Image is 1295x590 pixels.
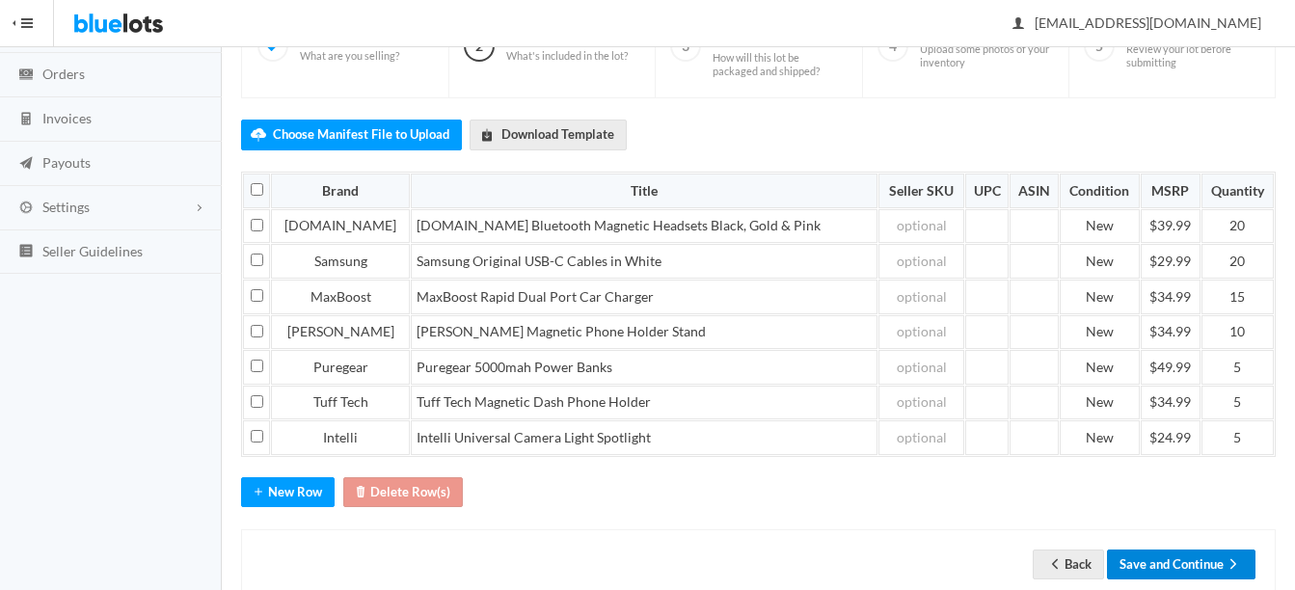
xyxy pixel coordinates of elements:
th: ASIN [1010,174,1059,208]
span: Upload some photos of your inventory [920,42,1053,68]
td: [DOMAIN_NAME] Bluetooth Magnetic Headsets Black, Gold & Pink [411,209,877,244]
td: New [1060,386,1140,420]
th: Quantity [1201,174,1274,208]
td: Tuff Tech Magnetic Dash Phone Holder [411,386,877,420]
td: New [1060,315,1140,350]
th: Brand [271,174,410,208]
span: Review your lot before submitting [1126,42,1259,68]
ion-icon: arrow back [1045,556,1065,575]
td: [PERSON_NAME] Magnetic Phone Holder Stand [411,315,877,350]
ion-icon: add [249,484,268,502]
span: Payouts [42,154,91,171]
td: $49.99 [1141,350,1201,385]
ion-icon: cog [16,200,36,218]
button: Save and Continuearrow forward [1107,550,1255,579]
td: 5 [1201,420,1274,455]
th: MSRP [1141,174,1201,208]
ion-icon: person [1009,15,1028,34]
th: Seller SKU [878,174,964,208]
td: $34.99 [1141,280,1201,314]
td: New [1060,209,1140,244]
td: $29.99 [1141,244,1201,279]
label: Choose Manifest File to Upload [241,120,462,149]
span: Invoices [42,110,92,126]
td: $24.99 [1141,420,1201,455]
td: $34.99 [1141,315,1201,350]
ion-icon: list box [16,243,36,261]
td: $34.99 [1141,386,1201,420]
th: UPC [965,174,1009,208]
td: Puregear 5000mah Power Banks [411,350,877,385]
span: What's included in the lot? [506,49,628,63]
th: Condition [1060,174,1140,208]
td: 20 [1201,209,1274,244]
span: What are you selling? [300,49,399,63]
span: [EMAIL_ADDRESS][DOMAIN_NAME] [1013,14,1261,31]
td: MaxBoost [271,280,410,314]
span: Seller Guidelines [42,243,143,259]
td: Intelli Universal Camera Light Spotlight [411,420,877,455]
td: 20 [1201,244,1274,279]
td: $39.99 [1141,209,1201,244]
ion-icon: arrow forward [1224,556,1243,575]
td: 15 [1201,280,1274,314]
ion-icon: calculator [16,111,36,129]
ion-icon: cloud upload [249,127,268,146]
button: trashDelete Row(s) [343,477,463,507]
span: Settings [42,199,90,215]
td: [DOMAIN_NAME] [271,209,410,244]
td: Samsung Original USB-C Cables in White [411,244,877,279]
span: How will this lot be packaged and shipped? [713,51,846,77]
ion-icon: trash [351,484,370,502]
ion-icon: download [477,127,497,146]
td: New [1060,420,1140,455]
td: Intelli [271,420,410,455]
td: New [1060,280,1140,314]
td: New [1060,350,1140,385]
ion-icon: paper plane [16,155,36,174]
button: addNew Row [241,477,335,507]
td: Samsung [271,244,410,279]
ion-icon: cash [16,67,36,85]
th: Title [411,174,877,208]
a: arrow backBack [1033,550,1104,579]
td: 5 [1201,386,1274,420]
td: [PERSON_NAME] [271,315,410,350]
td: MaxBoost Rapid Dual Port Car Charger [411,280,877,314]
span: Orders [42,66,85,82]
a: downloadDownload Template [470,120,627,149]
td: 10 [1201,315,1274,350]
td: Puregear [271,350,410,385]
td: New [1060,244,1140,279]
td: Tuff Tech [271,386,410,420]
td: 5 [1201,350,1274,385]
